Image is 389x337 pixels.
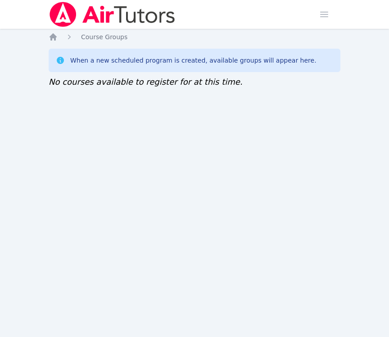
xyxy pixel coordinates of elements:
[49,77,243,87] span: No courses available to register for at this time.
[81,32,127,41] a: Course Groups
[81,33,127,41] span: Course Groups
[49,32,340,41] nav: Breadcrumb
[70,56,317,65] div: When a new scheduled program is created, available groups will appear here.
[49,2,176,27] img: Air Tutors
